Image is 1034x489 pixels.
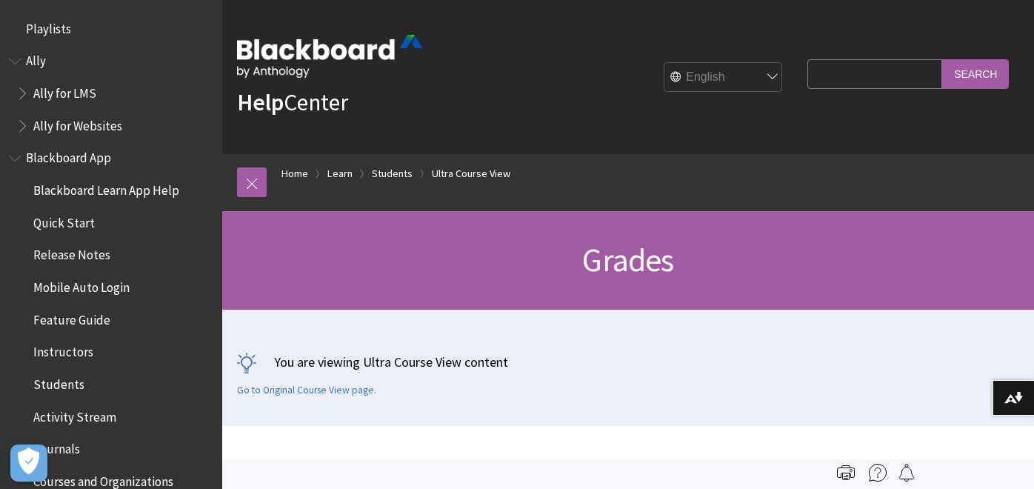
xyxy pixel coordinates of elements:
a: Go to Original Course View page. [237,384,376,397]
nav: Book outline for Anthology Ally Help [9,49,213,139]
nav: Book outline for Playlists [9,16,213,41]
span: Feature Guide [33,307,110,327]
a: Learn [327,164,353,183]
a: Students [372,164,413,183]
a: Home [281,164,308,183]
span: Mobile Auto Login [33,275,130,295]
span: Ally for LMS [33,81,96,101]
button: Open Preferences [10,445,47,482]
img: Print [837,464,855,482]
img: More help [869,464,887,482]
span: Journals [33,437,80,457]
span: Blackboard App [26,146,111,166]
a: HelpCenter [237,87,348,117]
p: You are viewing Ultra Course View content [237,353,1019,371]
span: Ally [26,49,46,69]
span: Release Notes [33,243,110,263]
span: Activity Stream [33,405,116,425]
strong: Help [237,87,284,117]
span: Students [33,372,84,392]
span: Blackboard Learn App Help [33,178,179,198]
span: Ally for Websites [33,113,122,133]
span: Grades [582,239,673,280]
span: Instructors [33,340,93,360]
a: Ultra Course View [432,164,510,183]
span: Quick Start [33,210,95,230]
img: Follow this page [898,464,915,482]
span: Courses and Organizations [33,469,173,489]
input: Search [942,59,1009,88]
img: Blackboard by Anthology [237,35,422,78]
span: Playlists [26,16,71,36]
select: Site Language Selector [664,63,783,93]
